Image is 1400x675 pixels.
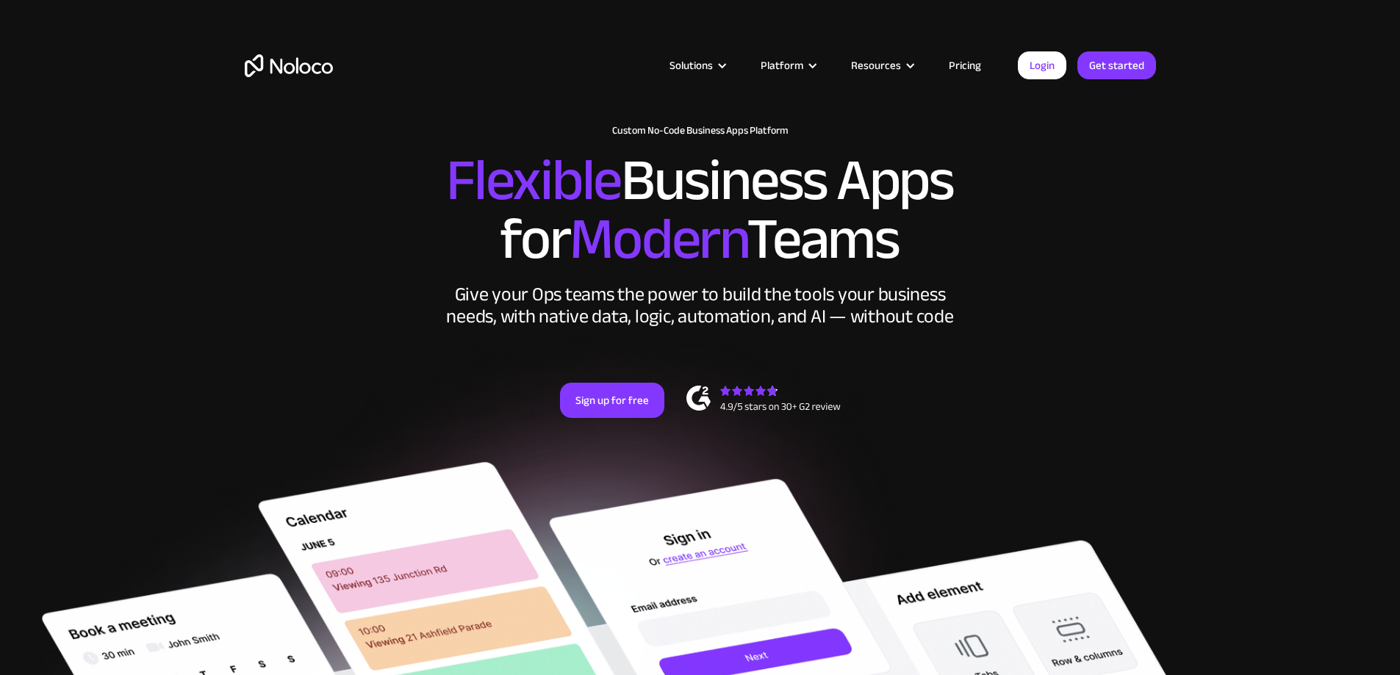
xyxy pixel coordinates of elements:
div: Give your Ops teams the power to build the tools your business needs, with native data, logic, au... [443,284,958,328]
a: Login [1018,51,1066,79]
div: Platform [742,56,833,75]
div: Resources [851,56,901,75]
h2: Business Apps for Teams [245,151,1156,269]
div: Resources [833,56,930,75]
a: home [245,54,333,77]
div: Solutions [670,56,713,75]
div: Solutions [651,56,742,75]
span: Flexible [446,126,621,235]
span: Modern [570,184,747,294]
a: Get started [1077,51,1156,79]
div: Platform [761,56,803,75]
a: Sign up for free [560,383,664,418]
a: Pricing [930,56,999,75]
